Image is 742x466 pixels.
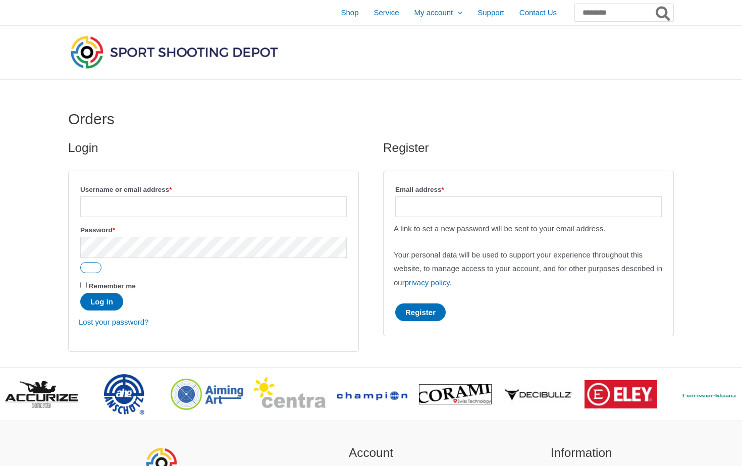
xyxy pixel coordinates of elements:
a: Lost your password? [79,318,148,326]
img: brand logo [585,380,657,408]
img: Sport Shooting Depot [68,33,280,71]
label: Username or email address [80,183,347,196]
button: Show password [80,262,101,273]
h2: Login [68,140,359,156]
h1: Orders [68,110,674,128]
button: Search [654,4,673,21]
p: Your personal data will be used to support your experience throughout this website, to manage acc... [394,248,663,290]
button: Log in [80,293,123,310]
span: Remember me [89,282,136,290]
h2: Register [383,140,674,156]
p: A link to set a new password will be sent to your email address. [394,222,663,236]
h2: Information [489,444,674,462]
label: Password [80,223,347,237]
label: Email address [395,183,662,196]
h2: Account [279,444,464,462]
input: Remember me [80,282,87,288]
button: Register [395,303,446,321]
a: privacy policy [405,278,450,287]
